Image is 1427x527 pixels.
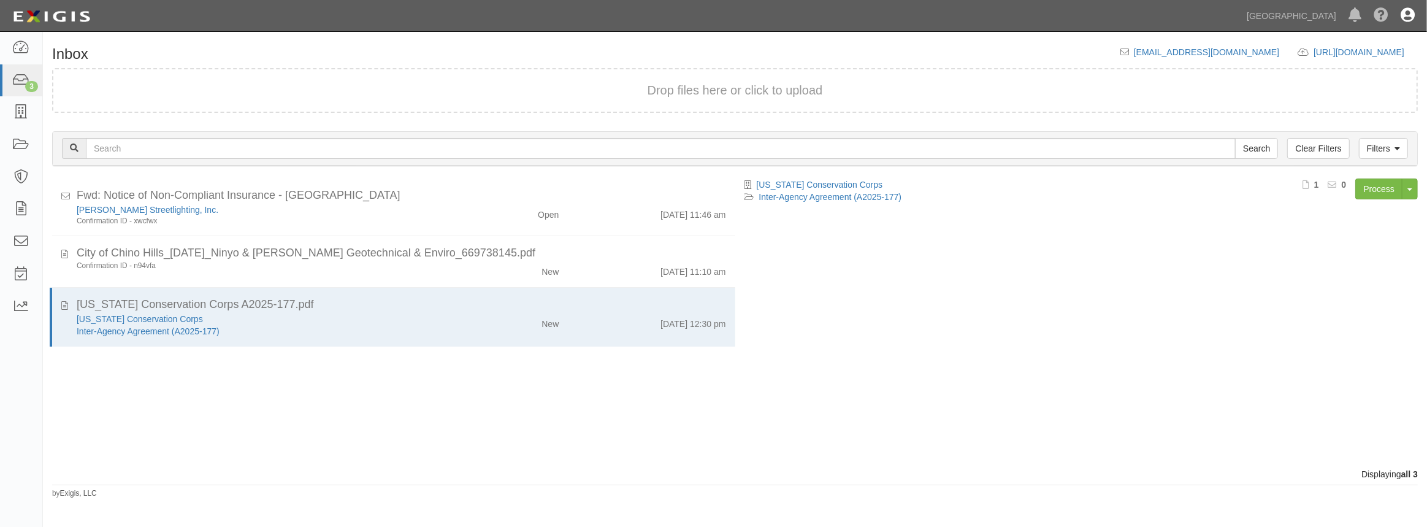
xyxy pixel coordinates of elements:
[9,6,94,28] img: logo-5460c22ac91f19d4615b14bd174203de0afe785f0fc80cf4dbbc73dc1793850b.png
[77,261,448,271] div: Confirmation ID - n94vfa
[77,297,726,313] div: California Conservation Corps A2025-177.pdf
[1342,180,1347,190] b: 0
[660,261,725,278] div: [DATE] 11:10 am
[648,82,823,99] button: Drop files here or click to upload
[1287,138,1349,159] a: Clear Filters
[86,138,1236,159] input: Search
[759,192,902,202] a: Inter-Agency Agreement (A2025-177)
[1374,9,1388,23] i: Help Center - Complianz
[25,81,38,92] div: 3
[660,313,725,330] div: [DATE] 12:30 pm
[541,313,559,330] div: New
[77,245,726,261] div: City of Chino Hills_9-18-2025_Ninyo & Moore Geotechnical & Enviro_669738145.pdf
[77,326,220,336] a: Inter-Agency Agreement (A2025-177)
[757,180,883,190] a: [US_STATE] Conservation Corps
[52,488,97,499] small: by
[1401,469,1418,479] b: all 3
[77,216,448,226] div: Confirmation ID - xwcfwx
[538,204,559,221] div: Open
[77,314,203,324] a: [US_STATE] Conservation Corps
[77,205,218,215] a: [PERSON_NAME] Streetlighting, Inc.
[541,261,559,278] div: New
[77,325,448,337] div: Inter-Agency Agreement (A2025-177)
[77,188,726,204] div: Fwd: Notice of Non-Compliant Insurance - Chino Hills
[77,313,448,325] div: California Conservation Corps
[1314,47,1418,57] a: [URL][DOMAIN_NAME]
[1314,180,1319,190] b: 1
[1235,138,1278,159] input: Search
[60,489,97,498] a: Exigis, LLC
[1241,4,1342,28] a: [GEOGRAPHIC_DATA]
[43,468,1427,480] div: Displaying
[1134,47,1279,57] a: [EMAIL_ADDRESS][DOMAIN_NAME]
[1355,179,1402,199] a: Process
[52,46,88,62] h1: Inbox
[1359,138,1408,159] a: Filters
[660,204,725,221] div: [DATE] 11:46 am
